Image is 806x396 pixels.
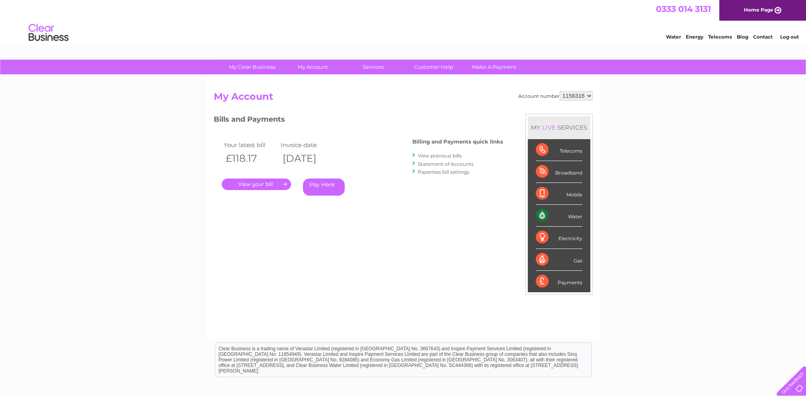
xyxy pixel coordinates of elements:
[214,91,593,106] h2: My Account
[280,60,345,74] a: My Account
[28,21,69,45] img: logo.png
[518,91,593,101] div: Account number
[340,60,406,74] a: Services
[528,116,590,139] div: MY SERVICES
[214,114,503,128] h3: Bills and Payments
[418,169,469,175] a: Paperless bill settings
[753,34,773,40] a: Contact
[215,4,591,39] div: Clear Business is a trading name of Verastar Limited (registered in [GEOGRAPHIC_DATA] No. 3667643...
[279,140,336,150] td: Invoice date
[222,179,291,190] a: .
[656,4,711,14] a: 0333 014 3131
[418,161,474,167] a: Statement of Accounts
[536,249,582,271] div: Gas
[708,34,732,40] a: Telecoms
[686,34,703,40] a: Energy
[412,139,503,145] h4: Billing and Payments quick links
[666,34,681,40] a: Water
[536,139,582,161] div: Telecoms
[303,179,345,196] a: Pay Here
[536,161,582,183] div: Broadband
[222,140,279,150] td: Your latest bill
[418,153,462,159] a: View previous bills
[222,150,279,167] th: £118.17
[536,271,582,292] div: Payments
[219,60,285,74] a: My Clear Business
[536,227,582,248] div: Electricity
[541,124,557,131] div: LIVE
[461,60,527,74] a: Make A Payment
[279,150,336,167] th: [DATE]
[536,205,582,227] div: Water
[536,183,582,205] div: Mobile
[401,60,466,74] a: Customer Help
[780,34,799,40] a: Log out
[737,34,748,40] a: Blog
